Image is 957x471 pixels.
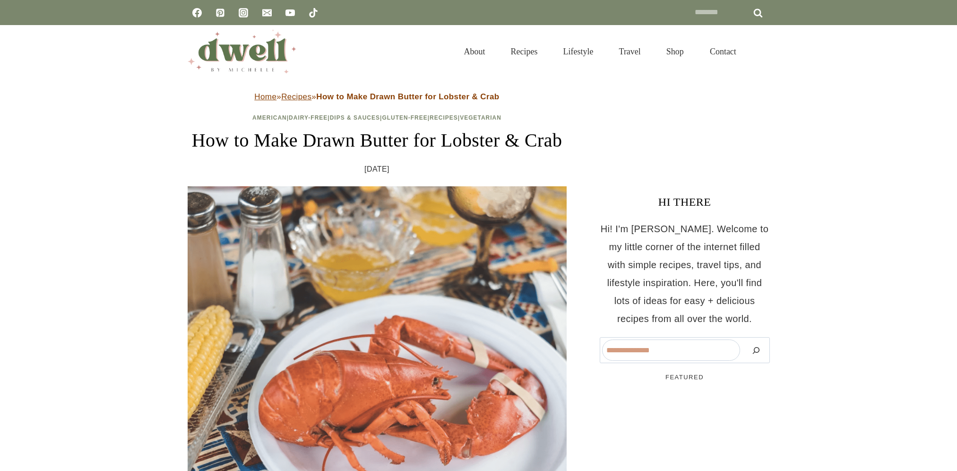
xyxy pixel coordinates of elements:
h1: How to Make Drawn Butter for Lobster & Crab [188,126,567,155]
a: American [252,114,287,121]
a: Home [254,92,276,101]
a: Facebook [188,3,207,22]
a: About [451,35,498,68]
span: » » [254,92,499,101]
time: [DATE] [364,162,389,176]
a: Email [258,3,276,22]
a: Pinterest [211,3,230,22]
a: YouTube [281,3,300,22]
a: TikTok [304,3,323,22]
nav: Primary Navigation [451,35,749,68]
a: Shop [654,35,697,68]
a: Travel [606,35,654,68]
button: Search [745,340,767,361]
strong: How to Make Drawn Butter for Lobster & Crab [316,92,499,101]
span: | | | | | [252,114,501,121]
a: Instagram [234,3,253,22]
button: View Search Form [754,44,770,60]
a: Recipes [430,114,458,121]
a: Dairy-Free [289,114,328,121]
a: Vegetarian [460,114,501,121]
a: Recipes [498,35,551,68]
a: Gluten-Free [382,114,427,121]
a: Contact [697,35,749,68]
a: Dips & Sauces [330,114,380,121]
a: Recipes [281,92,311,101]
p: Hi! I'm [PERSON_NAME]. Welcome to my little corner of the internet filled with simple recipes, tr... [600,220,770,328]
img: DWELL by michelle [188,30,296,73]
h5: FEATURED [600,373,770,382]
a: Lifestyle [551,35,606,68]
h3: HI THERE [600,193,770,210]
